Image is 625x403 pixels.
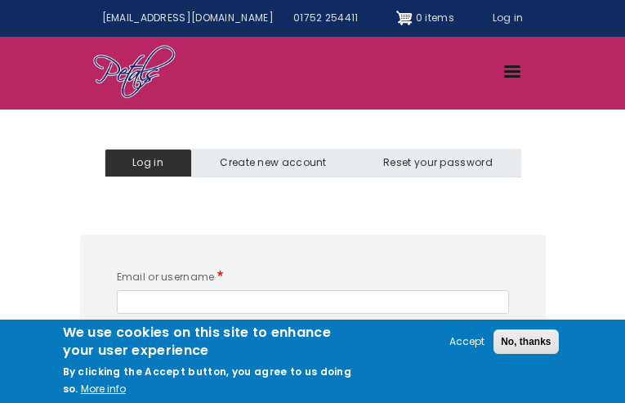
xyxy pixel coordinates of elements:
a: Log in [105,149,192,177]
button: More info [81,381,126,398]
img: Shopping cart [396,5,413,31]
img: Home [92,44,176,101]
a: Reset your password [355,149,520,177]
a: Create new account [192,149,355,177]
h2: We use cookies on this site to enhance your user experience [63,324,363,360]
a: Shopping cart 0 items [396,5,453,31]
span: 0 items [416,11,454,25]
p: By clicking the Accept button, you agree to us doing so. [63,365,352,396]
a: 01752 254411 [283,5,368,32]
button: No, thanks [493,329,558,355]
a: Log in [483,5,533,32]
a: [EMAIL_ADDRESS][DOMAIN_NAME] [92,5,283,32]
nav: Tabs [92,149,533,177]
label: Email or username [117,269,226,286]
button: Accept [443,334,491,351]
